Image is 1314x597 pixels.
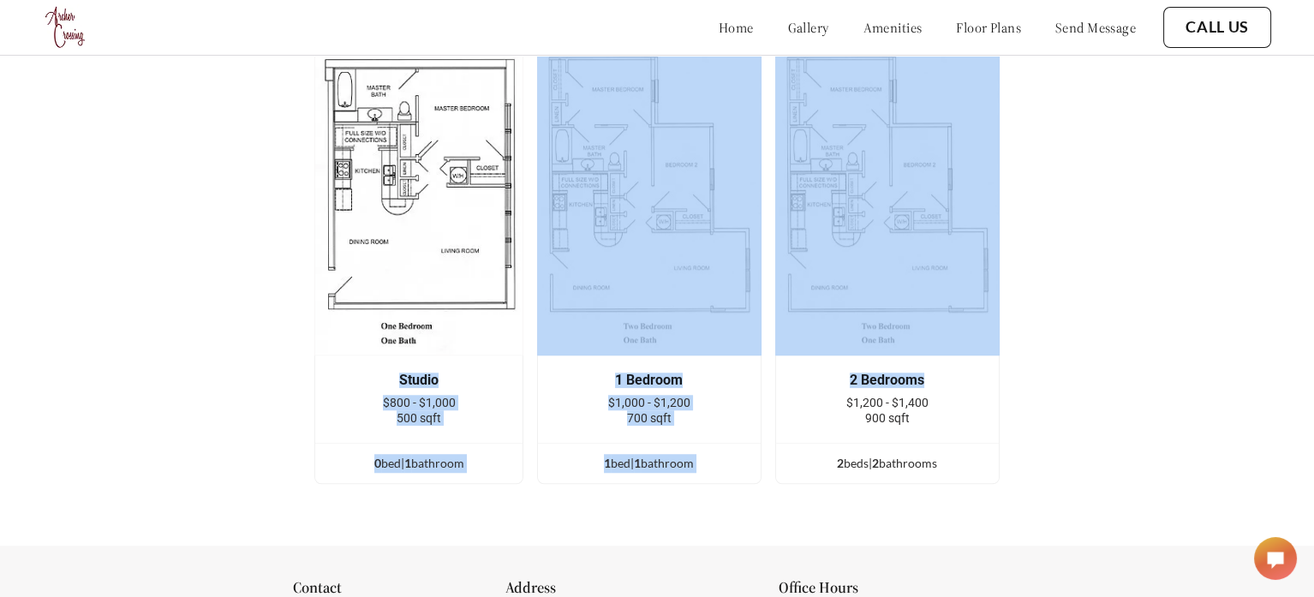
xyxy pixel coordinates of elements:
span: 900 sqft [865,411,910,425]
div: 2 Bedrooms [802,373,973,388]
span: 1 [634,456,641,470]
div: bed s | bathroom s [776,454,999,473]
a: home [719,19,754,36]
button: Call Us [1163,7,1271,48]
span: 1 [404,456,411,470]
a: send message [1055,19,1136,36]
span: 1 [604,456,611,470]
span: 2 [837,456,844,470]
div: bed | bathroom [538,454,761,473]
div: Studio [341,373,497,388]
a: amenities [863,19,923,36]
a: gallery [788,19,829,36]
a: Call Us [1186,18,1249,37]
span: 2 [872,456,879,470]
span: 700 sqft [627,411,672,425]
img: logo.png [43,4,89,51]
div: 1 Bedroom [564,373,735,388]
img: example [537,46,762,355]
span: 500 sqft [397,411,441,425]
span: 0 [374,456,381,470]
span: $1,200 - $1,400 [846,396,929,409]
a: floor plans [956,19,1021,36]
span: $1,000 - $1,200 [608,396,690,409]
img: example [314,46,523,355]
div: bed | bathroom [315,454,523,473]
span: $800 - $1,000 [383,396,456,409]
img: example [775,46,1000,355]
